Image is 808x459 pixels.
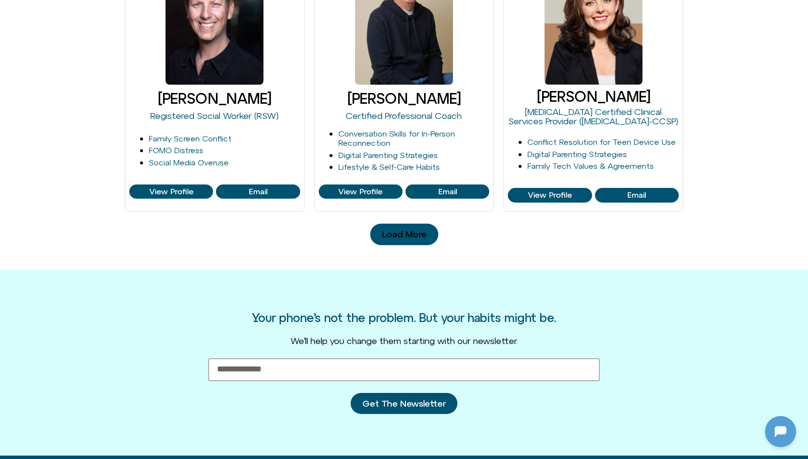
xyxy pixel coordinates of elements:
[595,188,679,203] a: View Profile of Melina Viola
[405,184,489,199] a: View Profile of Mark Diamond
[438,187,457,196] span: Email
[150,111,279,121] a: Registered Social Worker (RSW)
[527,150,627,159] a: Digital Parenting Strategies
[319,184,403,199] a: View Profile of Mark Diamond
[208,358,600,426] form: New Form
[129,184,213,199] a: View Profile of Larry Borins
[508,89,679,105] h3: [PERSON_NAME]
[527,138,676,146] a: Conflict Resolution for Teen Device Use
[338,151,438,160] a: Digital Parenting Strategies
[627,191,646,200] span: Email
[149,146,203,155] a: FOMO Distress
[351,393,457,414] button: Get The Newsletter
[252,311,556,324] h3: Your phone’s not the problem. But your habits might be.
[370,224,438,245] a: Load More
[149,187,193,196] span: View Profile
[216,184,300,199] a: View Profile of Larry Borins
[338,187,382,196] span: View Profile
[362,399,446,409] span: Get The Newsletter
[508,107,678,127] a: [MEDICAL_DATA] Certified Clinical Services Provider ([MEDICAL_DATA]-CCSP)
[527,161,654,170] a: Family Tech Values & Agreements
[765,416,796,447] iframe: Botpress
[149,134,232,143] a: Family Screen Conflict
[382,229,427,239] span: Load More
[149,158,229,167] a: Social Media Overuse
[338,162,440,171] a: Lifestyle & Self-Care Habits
[290,336,518,346] span: We’ll help you change them starting with our newsletter.
[346,111,462,121] a: Certified Professional Coach
[249,187,267,196] span: Email
[319,91,490,107] h3: [PERSON_NAME]
[508,188,592,203] a: View Profile of Melina Viola
[528,191,572,200] span: View Profile
[129,91,300,107] h3: [PERSON_NAME]
[338,129,455,147] a: Conversation Skills for In-Person Reconnection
